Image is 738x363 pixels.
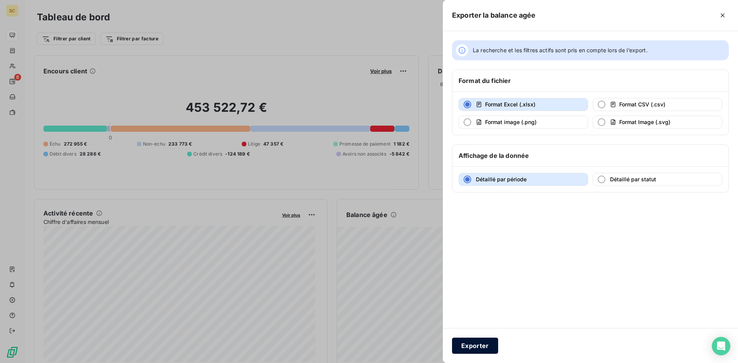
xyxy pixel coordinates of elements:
[476,176,527,182] span: Détaillé par période
[485,101,535,108] span: Format Excel (.xlsx)
[593,116,722,129] button: Format Image (.svg)
[593,173,722,186] button: Détaillé par statut
[459,173,588,186] button: Détaillé par période
[593,98,722,111] button: Format CSV (.csv)
[452,10,536,21] h5: Exporter la balance agée
[473,46,648,54] span: La recherche et les filtres actifs sont pris en compte lors de l’export.
[459,151,529,160] h6: Affichage de la donnée
[712,337,730,355] div: Open Intercom Messenger
[485,119,537,125] span: Format image (.png)
[619,119,670,125] span: Format Image (.svg)
[459,116,588,129] button: Format image (.png)
[619,101,665,108] span: Format CSV (.csv)
[610,176,656,182] span: Détaillé par statut
[459,98,588,111] button: Format Excel (.xlsx)
[459,76,511,85] h6: Format du fichier
[452,338,498,354] button: Exporter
